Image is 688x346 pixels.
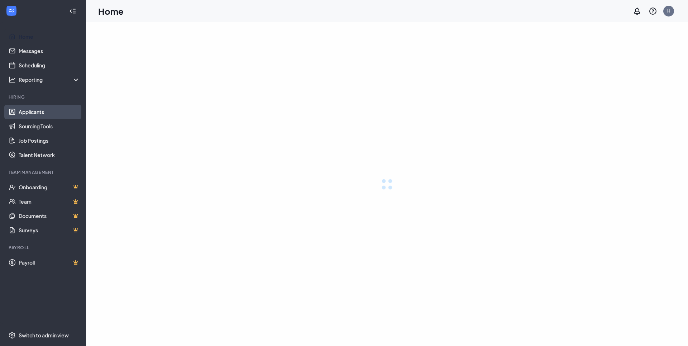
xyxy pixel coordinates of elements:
div: Switch to admin view [19,332,69,339]
a: OnboardingCrown [19,180,80,194]
h1: Home [98,5,124,17]
a: DocumentsCrown [19,209,80,223]
a: Applicants [19,105,80,119]
a: TeamCrown [19,194,80,209]
svg: Analysis [9,76,16,83]
a: PayrollCrown [19,255,80,270]
a: Job Postings [19,133,80,148]
svg: QuestionInfo [649,7,657,15]
a: Sourcing Tools [19,119,80,133]
a: SurveysCrown [19,223,80,237]
svg: Settings [9,332,16,339]
div: H [667,8,670,14]
svg: WorkstreamLogo [8,7,15,14]
div: Payroll [9,245,78,251]
a: Talent Network [19,148,80,162]
div: Hiring [9,94,78,100]
a: Messages [19,44,80,58]
a: Home [19,29,80,44]
svg: Collapse [69,8,76,15]
svg: Notifications [633,7,641,15]
div: Team Management [9,169,78,175]
a: Scheduling [19,58,80,72]
div: Reporting [19,76,80,83]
